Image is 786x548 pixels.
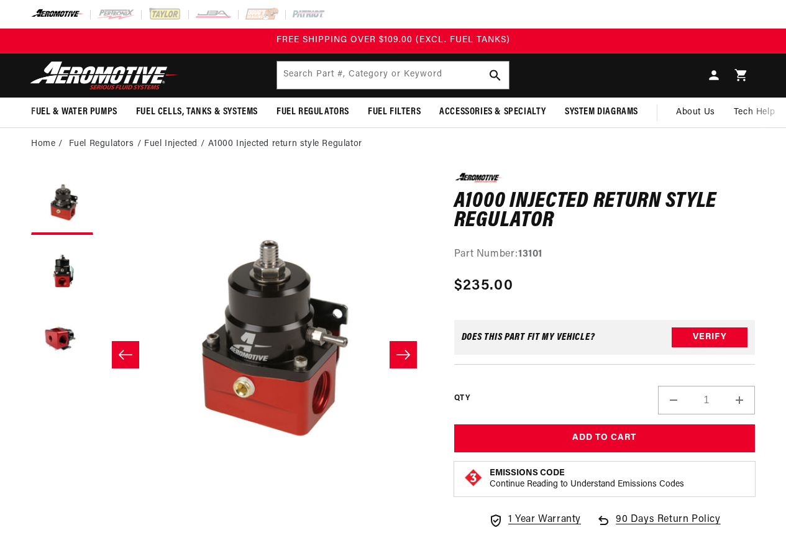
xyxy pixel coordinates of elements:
[22,98,127,127] summary: Fuel & Water Pumps
[31,241,93,303] button: Load image 2 in gallery view
[359,98,430,127] summary: Fuel Filters
[31,137,55,151] a: Home
[368,106,421,119] span: Fuel Filters
[31,173,93,235] button: Load image 1 in gallery view
[482,62,509,89] button: Search Part #, Category or Keyword
[69,137,145,151] li: Fuel Regulators
[667,98,724,127] a: About Us
[439,106,546,119] span: Accessories & Specialty
[464,468,483,488] img: Emissions code
[518,249,542,259] strong: 13101
[208,137,362,151] li: A1000 Injected return style Regulator
[267,98,359,127] summary: Fuel Regulators
[31,309,93,372] button: Load image 3 in gallery view
[734,106,775,119] span: Tech Help
[676,107,715,117] span: About Us
[490,468,565,478] strong: Emissions Code
[31,173,429,536] media-gallery: Gallery Viewer
[31,106,117,119] span: Fuel & Water Pumps
[390,341,417,368] button: Slide right
[144,137,208,151] li: Fuel Injected
[454,275,513,297] span: $235.00
[430,98,555,127] summary: Accessories & Specialty
[277,62,509,89] input: Search Part #, Category or Keyword
[724,98,784,127] summary: Tech Help
[565,106,638,119] span: System Diagrams
[616,512,721,541] span: 90 Days Return Policy
[490,479,684,490] p: Continue Reading to Understand Emissions Codes
[276,35,510,45] span: FREE SHIPPING OVER $109.00 (EXCL. FUEL TANKS)
[27,61,182,90] img: Aeromotive
[454,393,470,404] label: QTY
[112,341,139,368] button: Slide left
[555,98,647,127] summary: System Diagrams
[127,98,267,127] summary: Fuel Cells, Tanks & Systems
[462,332,595,342] div: Does This part fit My vehicle?
[672,327,747,347] button: Verify
[31,137,755,151] nav: breadcrumbs
[596,512,721,541] a: 90 Days Return Policy
[454,192,755,231] h1: A1000 Injected return style Regulator
[276,106,349,119] span: Fuel Regulators
[136,106,258,119] span: Fuel Cells, Tanks & Systems
[454,424,755,452] button: Add to Cart
[490,468,684,490] button: Emissions CodeContinue Reading to Understand Emissions Codes
[488,512,581,528] a: 1 Year Warranty
[508,512,581,528] span: 1 Year Warranty
[454,247,755,263] div: Part Number:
